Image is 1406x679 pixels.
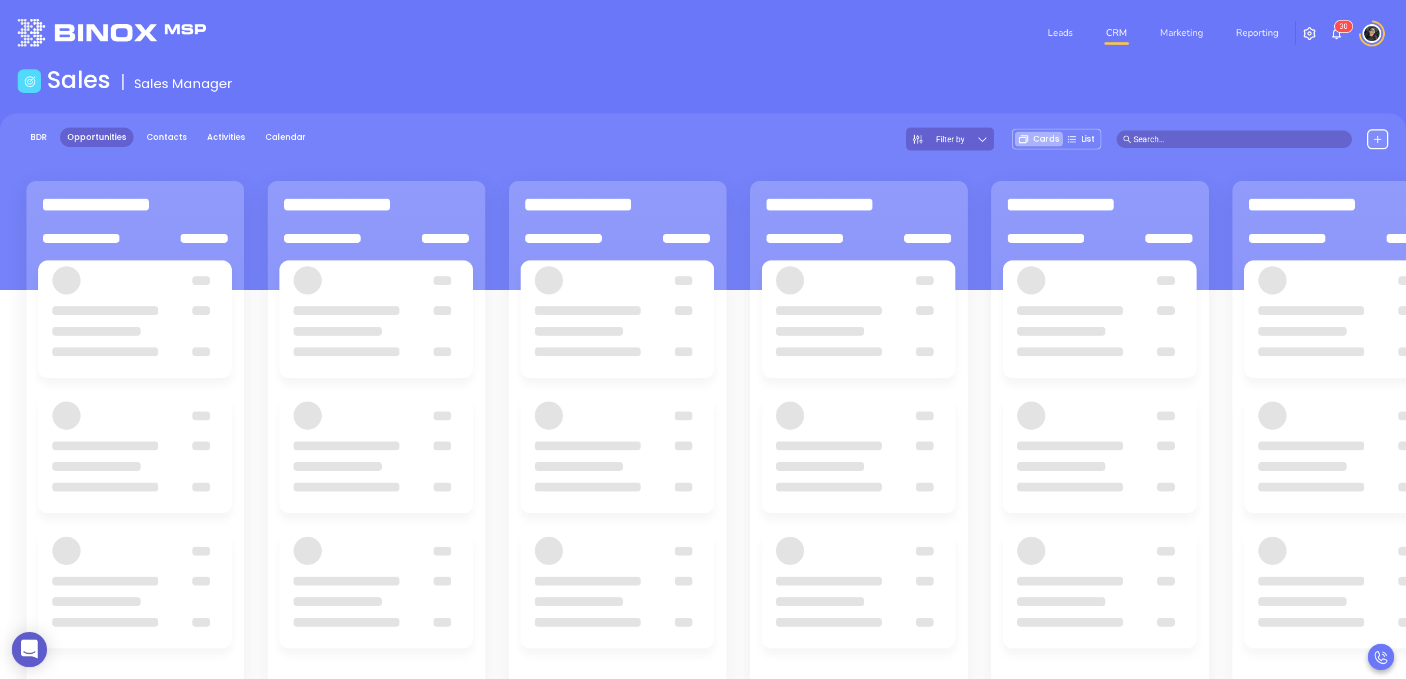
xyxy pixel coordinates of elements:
a: Opportunities [60,128,134,147]
input: Search… [1134,133,1345,146]
a: Reporting [1231,21,1283,45]
span: Filter by [936,135,965,143]
a: Contacts [139,128,194,147]
span: 0 [1344,22,1348,31]
span: search [1123,135,1131,143]
a: Marketing [1155,21,1208,45]
span: Sales Manager [134,75,232,93]
img: iconNotification [1330,26,1344,41]
a: Activities [200,128,252,147]
a: Leads [1043,21,1078,45]
div: Cards [1015,132,1063,146]
a: Calendar [258,128,313,147]
a: CRM [1101,21,1132,45]
sup: 30 [1335,21,1352,32]
div: List [1063,132,1098,146]
img: logo [18,19,206,46]
h1: Sales [47,66,111,94]
span: 3 [1340,22,1344,31]
img: iconSetting [1302,26,1317,41]
a: BDR [24,128,54,147]
img: user [1362,24,1381,43]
